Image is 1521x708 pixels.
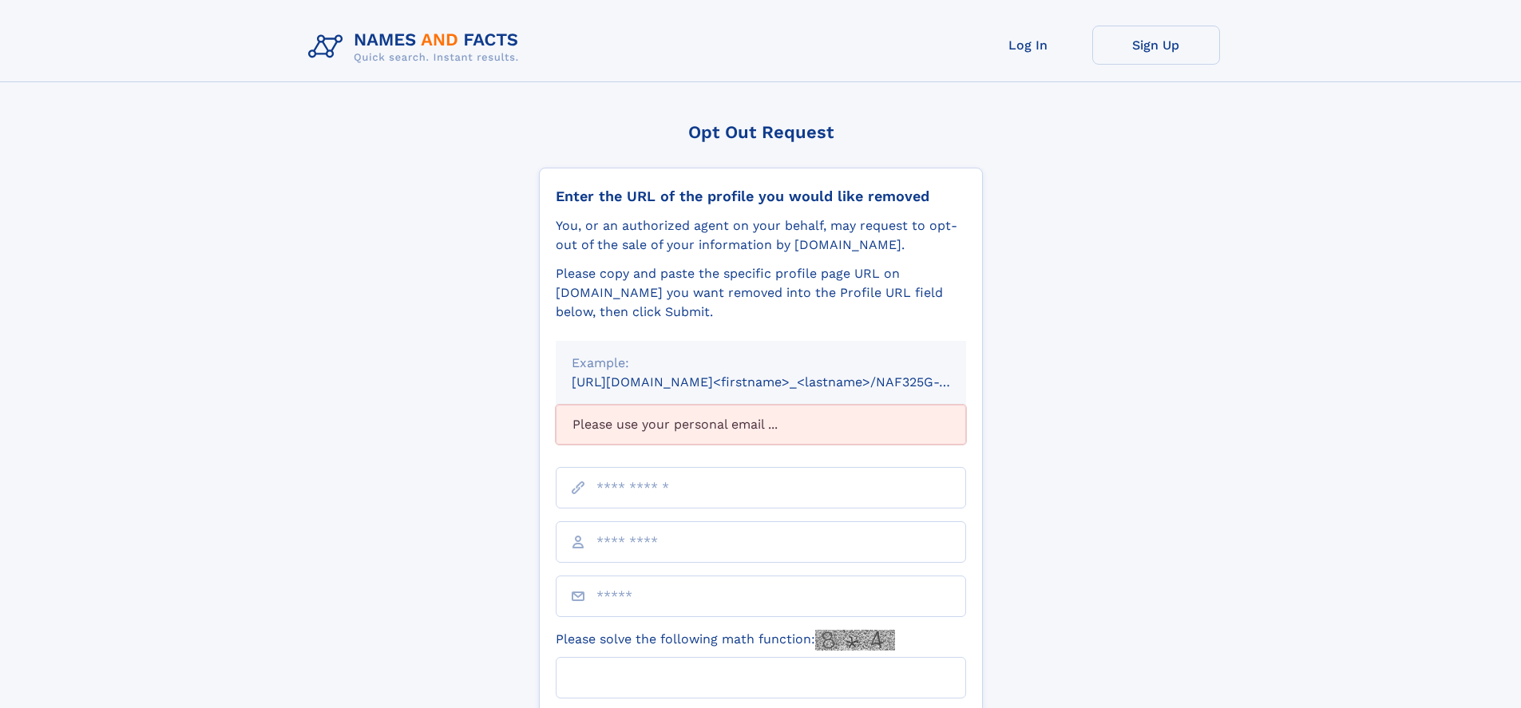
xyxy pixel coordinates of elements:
div: Opt Out Request [539,122,983,142]
img: Logo Names and Facts [302,26,532,69]
div: Enter the URL of the profile you would like removed [556,188,966,205]
label: Please solve the following math function: [556,630,895,651]
div: Please use your personal email ... [556,405,966,445]
a: Sign Up [1092,26,1220,65]
div: Please copy and paste the specific profile page URL on [DOMAIN_NAME] you want removed into the Pr... [556,264,966,322]
div: Example: [572,354,950,373]
a: Log In [964,26,1092,65]
div: You, or an authorized agent on your behalf, may request to opt-out of the sale of your informatio... [556,216,966,255]
small: [URL][DOMAIN_NAME]<firstname>_<lastname>/NAF325G-xxxxxxxx [572,374,996,390]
